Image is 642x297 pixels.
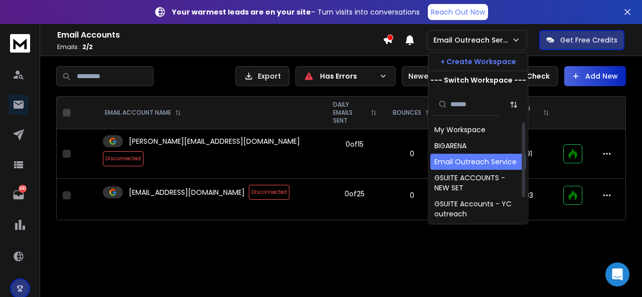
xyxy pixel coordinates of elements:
[434,125,486,135] div: My Workspace
[57,29,383,41] h1: Email Accounts
[172,7,311,17] strong: Your warmest leads are on your site
[431,7,485,17] p: Reach Out Now
[564,66,626,86] button: Add New
[10,34,30,53] img: logo
[105,109,181,117] div: EMAIL ACCOUNT NAME
[434,199,522,219] div: GSUITE Accounts - YC outreach
[605,262,629,286] div: Open Intercom Messenger
[434,173,522,193] div: GSUITE ACCOUNTS - NEW SET
[345,189,365,199] div: 0 of 25
[501,129,557,179] td: 91
[9,185,29,205] a: 400
[333,101,367,125] p: DAILY EMAILS SENT
[430,75,526,85] p: --- Switch Workspace ---
[393,109,421,117] p: BOUNCES
[129,187,245,197] p: [EMAIL_ADDRESS][DOMAIN_NAME]
[433,35,512,45] p: Email Outreach Service
[440,57,516,67] p: + Create Workspace
[82,43,93,51] span: 2 / 2
[539,30,624,50] button: Get Free Credits
[501,179,557,212] td: 93
[19,185,27,193] p: 400
[428,4,488,20] a: Reach Out Now
[103,151,143,166] span: Disconnected
[57,43,383,51] p: Emails :
[560,35,617,45] p: Get Free Credits
[434,157,517,167] div: Email Outreach Service
[504,95,524,115] button: Sort by Sort A-Z
[402,66,467,86] button: Newest
[235,66,289,86] button: Export
[434,141,466,151] div: BIGARENA
[249,185,289,200] span: Disconnected
[391,149,433,159] p: 0
[320,71,375,81] p: Has Errors
[346,139,364,149] div: 0 of 15
[129,136,300,146] p: [PERSON_NAME][EMAIL_ADDRESS][DOMAIN_NAME]
[391,190,433,200] p: 0
[172,7,420,17] p: – Turn visits into conversations
[428,53,528,71] button: + Create Workspace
